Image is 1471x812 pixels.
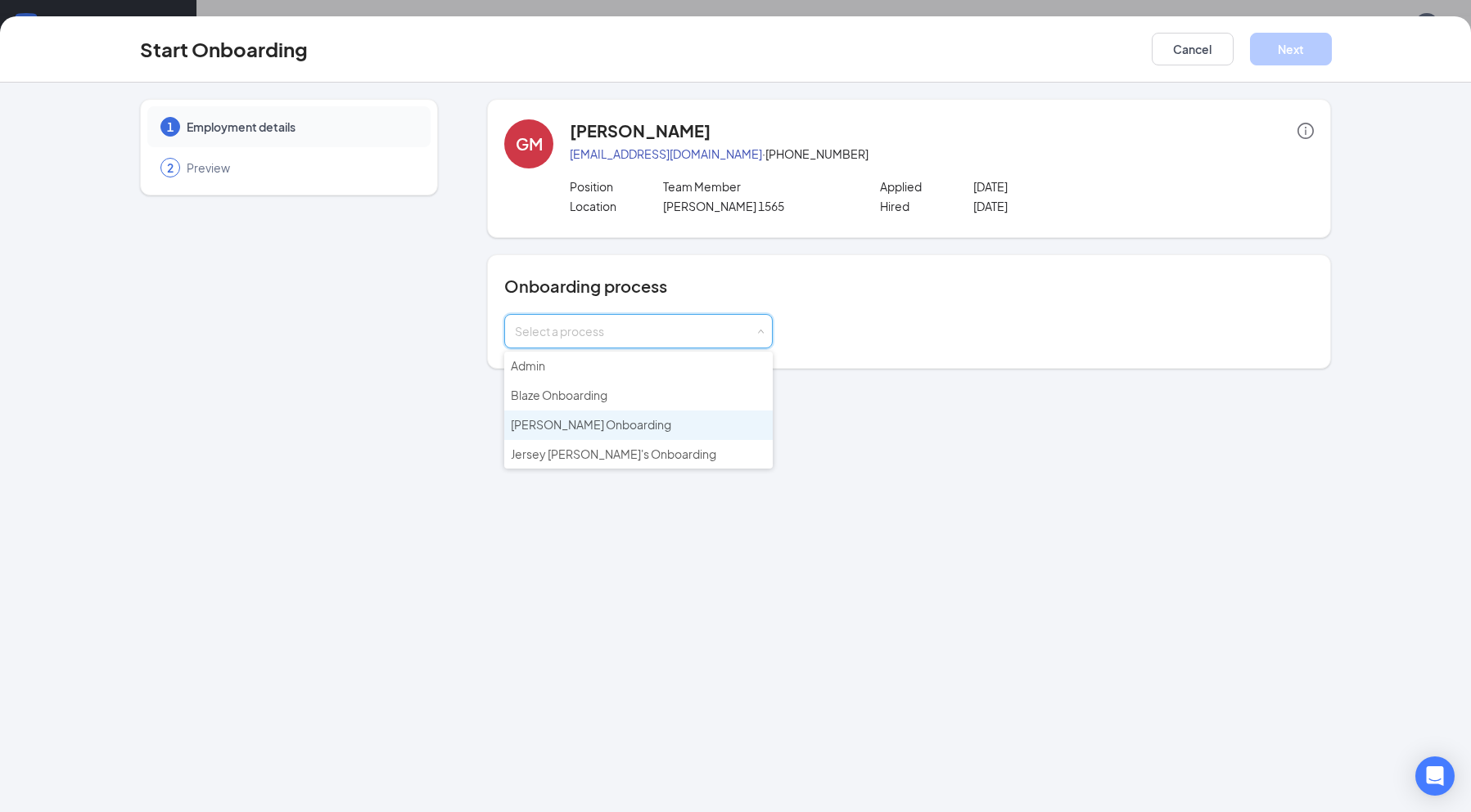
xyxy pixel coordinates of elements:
[187,119,414,135] span: Employment details
[570,146,762,161] a: [EMAIL_ADDRESS][DOMAIN_NAME]
[511,358,545,373] span: Admin
[1415,756,1455,796] div: Open Intercom Messenger
[511,417,671,432] span: [PERSON_NAME] Onboarding
[973,198,1159,214] p: [DATE]
[570,146,1314,162] p: · [PHONE_NUMBER]
[570,119,711,142] h4: [PERSON_NAME]
[167,119,174,135] span: 1
[663,198,849,214] p: [PERSON_NAME] 1565
[516,132,543,155] div: GM
[1152,33,1234,65] button: Cancel
[511,446,716,461] span: Jersey [PERSON_NAME]'s Onboarding
[140,35,308,63] h3: Start Onboarding
[880,178,973,195] p: Applied
[1250,33,1332,65] button: Next
[167,159,174,176] span: 2
[570,178,663,195] p: Position
[973,178,1159,195] p: [DATE]
[187,159,414,176] span: Preview
[663,178,849,195] p: Team Member
[570,198,663,214] p: Location
[511,388,607,402] span: Blaze Onboarding
[1297,123,1314,139] span: info-circle
[880,198,973,214] p: Hired
[504,275,1314,298] h4: Onboarding process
